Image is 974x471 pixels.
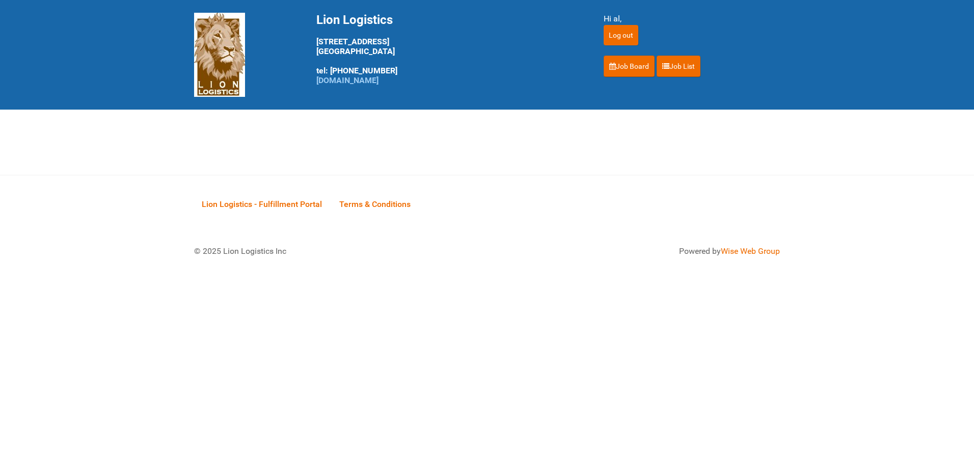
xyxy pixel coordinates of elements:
a: Lion Logistics - Fulfillment Portal [194,188,330,220]
div: [STREET_ADDRESS] [GEOGRAPHIC_DATA] tel: [PHONE_NUMBER] [316,13,578,85]
a: Terms & Conditions [332,188,418,220]
a: Lion Logistics [194,49,245,59]
a: [DOMAIN_NAME] [316,75,378,85]
a: Job Board [604,56,655,77]
span: Lion Logistics [316,13,393,27]
a: Wise Web Group [721,246,780,256]
a: Job List [657,56,700,77]
img: Lion Logistics [194,13,245,97]
div: © 2025 Lion Logistics Inc [186,238,482,265]
div: Powered by [500,245,780,257]
span: Lion Logistics - Fulfillment Portal [202,199,322,209]
input: Log out [604,25,638,45]
span: Terms & Conditions [339,199,411,209]
div: Hi al, [604,13,780,25]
